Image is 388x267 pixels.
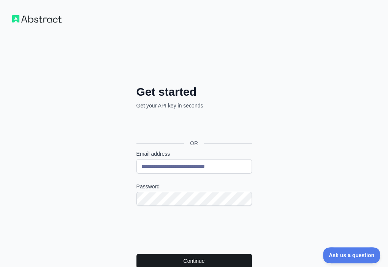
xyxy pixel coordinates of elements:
[136,102,252,109] p: Get your API key in seconds
[133,118,254,134] iframe: Przycisk Zaloguj się przez Google
[12,15,62,23] img: Workflow
[136,85,252,99] h2: Get started
[136,183,252,190] label: Password
[323,247,380,263] iframe: Toggle Customer Support
[136,150,252,158] label: Email address
[136,215,252,245] iframe: reCAPTCHA
[184,139,204,147] span: OR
